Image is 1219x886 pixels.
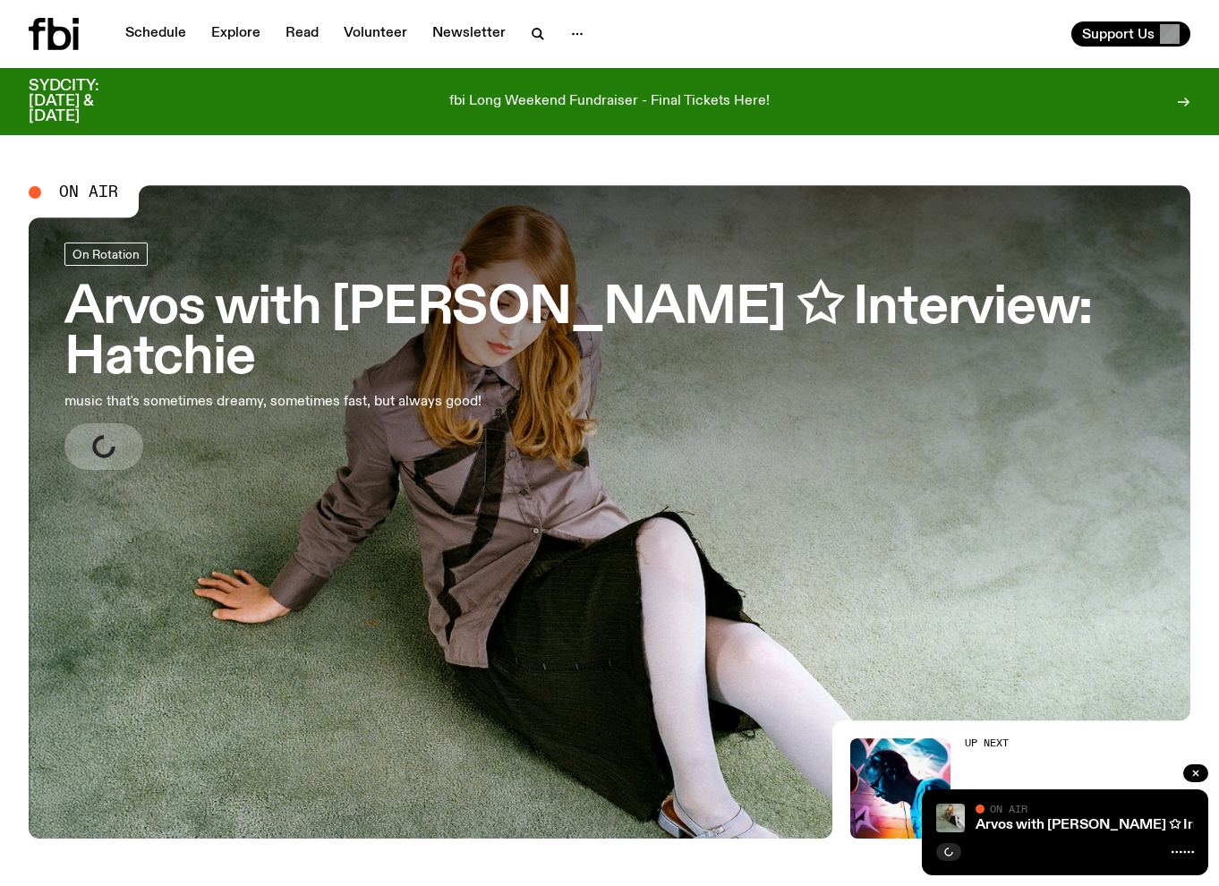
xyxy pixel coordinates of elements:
[29,185,1190,839] a: Girl with long hair is sitting back on the ground comfortably
[990,803,1027,814] span: On Air
[1082,26,1155,42] span: Support Us
[936,804,965,832] img: Girl with long hair is sitting back on the ground comfortably
[64,391,523,413] p: music that's sometimes dreamy, sometimes fast, but always good!
[965,738,1190,748] h2: Up Next
[59,184,118,200] span: On Air
[1071,21,1190,47] button: Support Us
[449,94,770,110] p: fbi Long Weekend Fundraiser - Final Tickets Here!
[64,284,1155,384] h3: Arvos with [PERSON_NAME] ✩ Interview: Hatchie
[333,21,418,47] a: Volunteer
[422,21,516,47] a: Newsletter
[64,243,1155,470] a: Arvos with [PERSON_NAME] ✩ Interview: Hatchiemusic that's sometimes dreamy, sometimes fast, but a...
[115,21,197,47] a: Schedule
[275,21,329,47] a: Read
[64,243,148,266] a: On Rotation
[72,248,140,261] span: On Rotation
[850,738,950,839] img: Simon Caldwell stands side on, looking downwards. He has headphones on. Behind him is a brightly ...
[200,21,271,47] a: Explore
[29,79,143,124] h3: SYDCITY: [DATE] & [DATE]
